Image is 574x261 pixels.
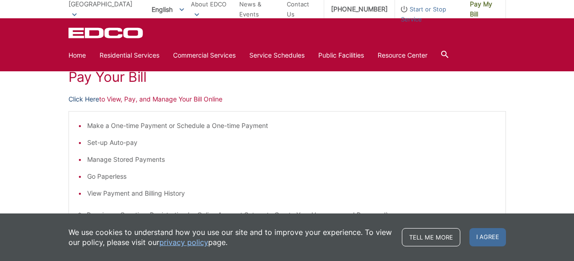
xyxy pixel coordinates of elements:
li: Set-up Auto-pay [87,138,496,148]
a: Residential Services [100,50,159,60]
a: Tell me more [402,228,460,246]
li: Go Paperless [87,171,496,181]
a: Commercial Services [173,50,236,60]
span: English [145,2,191,17]
p: to View, Pay, and Manage Your Bill Online [68,94,506,104]
a: Click Here [68,94,99,104]
a: Public Facilities [318,50,364,60]
a: EDCD logo. Return to the homepage. [68,27,144,38]
li: View Payment and Billing History [87,188,496,198]
p: * Requires a One-time Registration (or Online Account Set-up to Create Your Username and Password) [78,210,496,220]
a: Home [68,50,86,60]
li: Make a One-time Payment or Schedule a One-time Payment [87,121,496,131]
h1: Pay Your Bill [68,69,506,85]
a: Service Schedules [249,50,305,60]
li: Manage Stored Payments [87,154,496,165]
p: We use cookies to understand how you use our site and to improve your experience. To view our pol... [68,227,393,247]
a: Resource Center [378,50,427,60]
a: privacy policy [159,237,208,247]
